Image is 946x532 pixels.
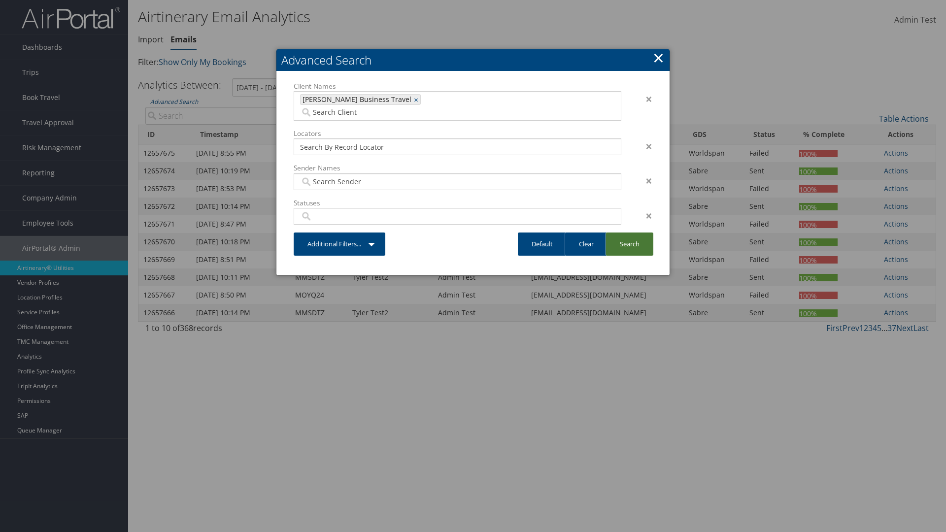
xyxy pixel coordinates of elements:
div: × [629,140,660,152]
div: × [629,93,660,105]
div: × [629,175,660,187]
input: Search Client [300,107,495,117]
div: × [629,210,660,222]
a: Search [606,233,653,256]
a: Additional Filters... [294,233,385,256]
a: Close [653,48,664,67]
input: Search Sender [300,177,614,187]
h2: Advanced Search [276,49,670,71]
a: Default [518,233,567,256]
input: Search By Record Locator [300,142,614,152]
a: Clear [565,233,608,256]
label: Statuses [294,198,621,208]
label: Client Names [294,81,621,91]
a: × [414,95,420,104]
label: Sender Names [294,163,621,173]
span: [PERSON_NAME] Business Travel [301,95,411,104]
label: Locators [294,129,621,138]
